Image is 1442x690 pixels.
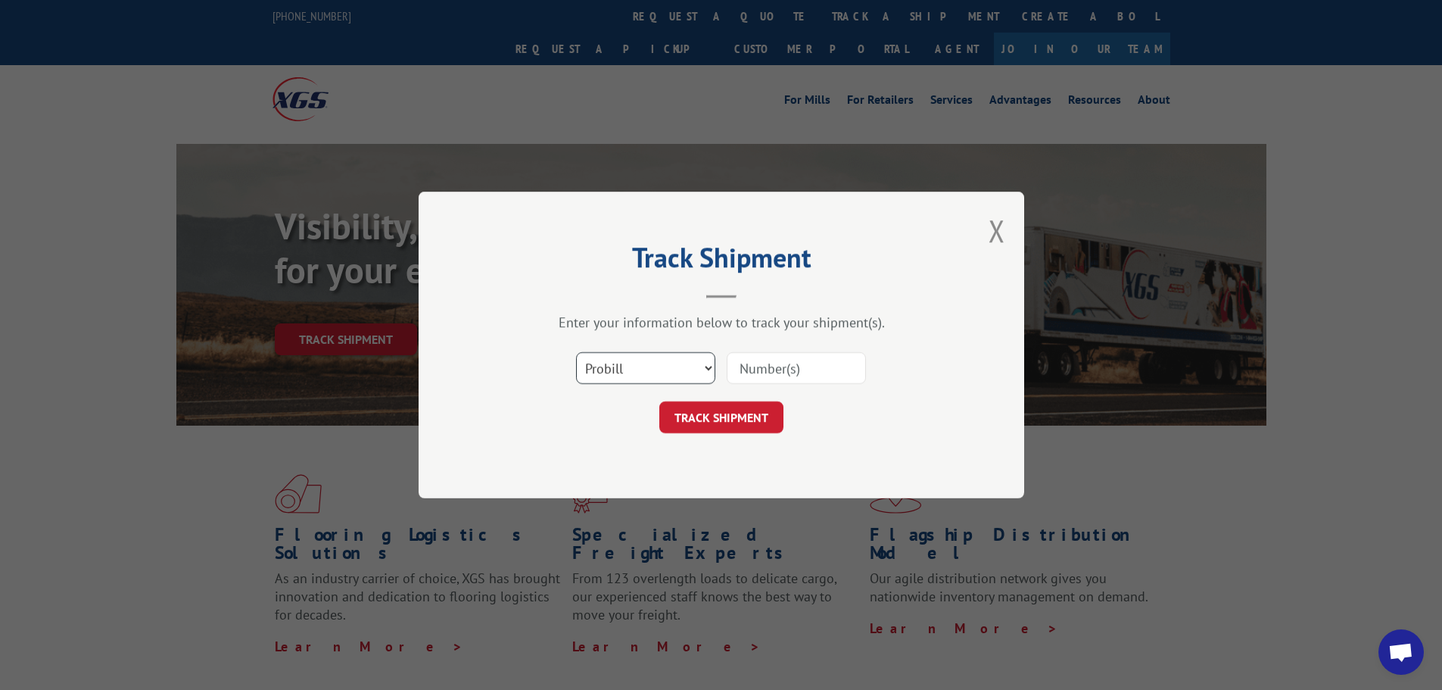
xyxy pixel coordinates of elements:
div: Enter your information below to track your shipment(s). [494,314,948,331]
input: Number(s) [727,352,866,384]
div: Open chat [1378,629,1424,675]
button: TRACK SHIPMENT [659,401,783,433]
h2: Track Shipment [494,247,948,276]
button: Close modal [989,211,1005,251]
